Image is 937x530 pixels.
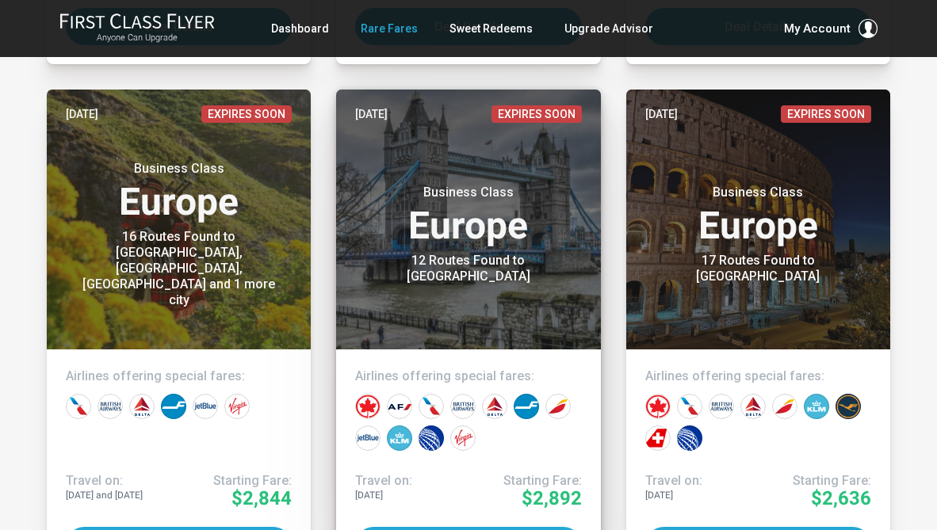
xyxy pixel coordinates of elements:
div: JetBlue [355,425,381,451]
small: Business Class [80,161,278,177]
span: Expires Soon [781,105,871,123]
div: United [677,425,702,451]
a: Rare Fares [361,14,418,43]
time: [DATE] [645,105,678,123]
span: Expires Soon [491,105,582,123]
div: Delta Airlines [129,394,155,419]
div: Finnair [514,394,539,419]
h4: Airlines offering special fares: [66,368,292,384]
span: Expires Soon [201,105,292,123]
a: First Class FlyerAnyone Can Upgrade [59,13,215,44]
div: American Airlines [677,394,702,419]
div: American Airlines [66,394,91,419]
h3: Europe [355,185,581,245]
div: 12 Routes Found to [GEOGRAPHIC_DATA] [369,253,568,284]
div: American Airlines [419,394,444,419]
div: Virgin Atlantic [450,425,476,451]
div: United [419,425,444,451]
div: Delta Airlines [740,394,766,419]
small: Anyone Can Upgrade [59,32,215,44]
div: Iberia [772,394,797,419]
div: JetBlue [193,394,218,419]
div: KLM [804,394,829,419]
div: Finnair [161,394,186,419]
time: [DATE] [355,105,388,123]
div: Lufthansa [836,394,861,419]
div: Iberia [545,394,571,419]
div: Virgin Atlantic [224,394,250,419]
button: My Account [784,19,878,38]
div: British Airways [98,394,123,419]
img: First Class Flyer [59,13,215,29]
div: British Airways [450,394,476,419]
span: My Account [784,19,851,38]
h4: Airlines offering special fares: [645,368,871,384]
div: 17 Routes Found to [GEOGRAPHIC_DATA] [659,253,857,284]
div: Air France [387,394,412,419]
h3: Europe [66,161,292,221]
h4: Airlines offering special fares: [355,368,581,384]
div: Air Canada [645,394,671,419]
time: [DATE] [66,105,98,123]
a: Upgrade Advisor [564,14,653,43]
div: Swiss [645,425,671,451]
a: Dashboard [271,14,329,43]
div: Air Canada [355,394,381,419]
div: KLM [387,425,412,451]
a: Sweet Redeems [449,14,533,43]
div: 16 Routes Found to [GEOGRAPHIC_DATA], [GEOGRAPHIC_DATA], [GEOGRAPHIC_DATA] and 1 more city [80,229,278,308]
div: Delta Airlines [482,394,507,419]
div: British Airways [709,394,734,419]
small: Business Class [369,185,568,200]
small: Business Class [659,185,857,200]
h3: Europe [645,185,871,245]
